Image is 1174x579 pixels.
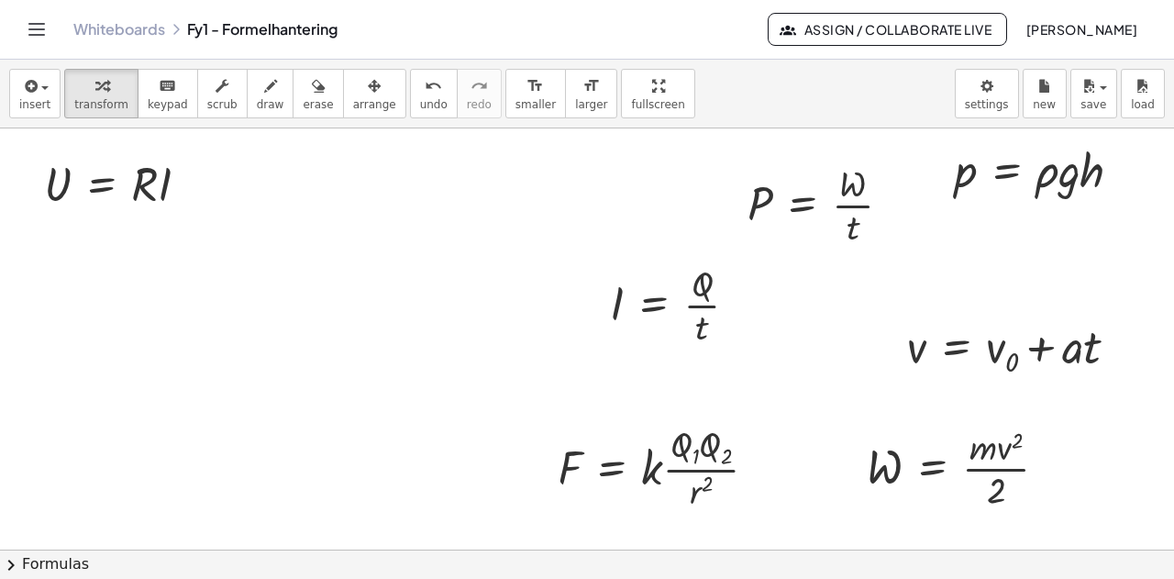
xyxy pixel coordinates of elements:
[73,20,165,39] a: Whiteboards
[631,98,684,111] span: fullscreen
[257,98,284,111] span: draw
[353,98,396,111] span: arrange
[159,75,176,97] i: keyboard
[621,69,694,118] button: fullscreen
[768,13,1007,46] button: Assign / Collaborate Live
[1131,98,1155,111] span: load
[1121,69,1165,118] button: load
[505,69,566,118] button: format_sizesmaller
[1025,21,1137,38] span: [PERSON_NAME]
[293,69,343,118] button: erase
[1080,98,1106,111] span: save
[471,75,488,97] i: redo
[1023,69,1067,118] button: new
[467,98,492,111] span: redo
[22,15,51,44] button: Toggle navigation
[343,69,406,118] button: arrange
[955,69,1019,118] button: settings
[526,75,544,97] i: format_size
[19,98,50,111] span: insert
[74,98,128,111] span: transform
[303,98,333,111] span: erase
[197,69,248,118] button: scrub
[425,75,442,97] i: undo
[457,69,502,118] button: redoredo
[1070,69,1117,118] button: save
[247,69,294,118] button: draw
[207,98,238,111] span: scrub
[148,98,188,111] span: keypad
[410,69,458,118] button: undoundo
[965,98,1009,111] span: settings
[1011,13,1152,46] button: [PERSON_NAME]
[515,98,556,111] span: smaller
[138,69,198,118] button: keyboardkeypad
[420,98,448,111] span: undo
[9,69,61,118] button: insert
[783,21,991,38] span: Assign / Collaborate Live
[1033,98,1056,111] span: new
[64,69,138,118] button: transform
[582,75,600,97] i: format_size
[575,98,607,111] span: larger
[565,69,617,118] button: format_sizelarger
